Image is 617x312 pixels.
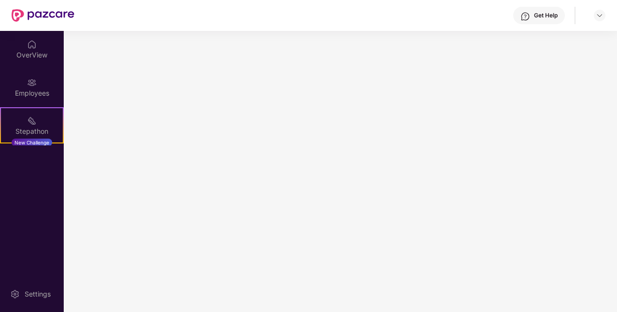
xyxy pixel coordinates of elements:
[12,139,52,146] div: New Challenge
[27,116,37,126] img: svg+xml;base64,PHN2ZyB4bWxucz0iaHR0cDovL3d3dy53My5vcmcvMjAwMC9zdmciIHdpZHRoPSIyMSIgaGVpZ2h0PSIyMC...
[10,289,20,299] img: svg+xml;base64,PHN2ZyBpZD0iU2V0dGluZy0yMHgyMCIgeG1sbnM9Imh0dHA6Ly93d3cudzMub3JnLzIwMDAvc3ZnIiB3aW...
[12,9,74,22] img: New Pazcare Logo
[27,78,37,87] img: svg+xml;base64,PHN2ZyBpZD0iRW1wbG95ZWVzIiB4bWxucz0iaHR0cDovL3d3dy53My5vcmcvMjAwMC9zdmciIHdpZHRoPS...
[520,12,530,21] img: svg+xml;base64,PHN2ZyBpZD0iSGVscC0zMngzMiIgeG1sbnM9Imh0dHA6Ly93d3cudzMub3JnLzIwMDAvc3ZnIiB3aWR0aD...
[1,127,63,136] div: Stepathon
[22,289,54,299] div: Settings
[27,40,37,49] img: svg+xml;base64,PHN2ZyBpZD0iSG9tZSIgeG1sbnM9Imh0dHA6Ly93d3cudzMub3JnLzIwMDAvc3ZnIiB3aWR0aD0iMjAiIG...
[596,12,603,19] img: svg+xml;base64,PHN2ZyBpZD0iRHJvcGRvd24tMzJ4MzIiIHhtbG5zPSJodHRwOi8vd3d3LnczLm9yZy8yMDAwL3N2ZyIgd2...
[534,12,558,19] div: Get Help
